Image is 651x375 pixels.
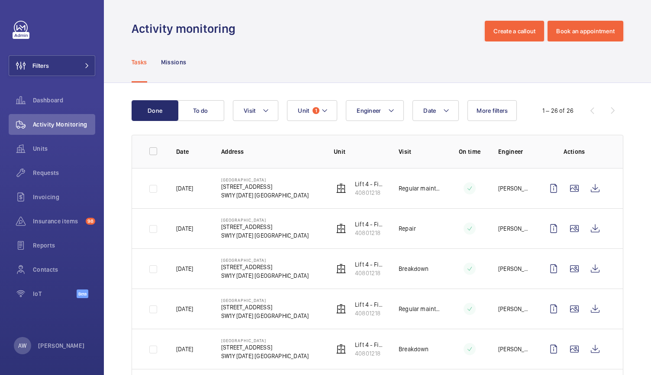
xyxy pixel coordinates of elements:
[221,222,309,231] p: [STREET_ADDRESS]
[221,352,309,360] p: SW1Y [DATE] [GEOGRAPHIC_DATA]
[336,304,346,314] img: elevator.svg
[221,343,309,352] p: [STREET_ADDRESS]
[221,303,309,311] p: [STREET_ADDRESS]
[77,289,88,298] span: Beta
[221,177,309,182] p: [GEOGRAPHIC_DATA]
[32,61,49,70] span: Filters
[355,220,385,229] p: Lift 4 - Firefighting Lift
[221,147,320,156] p: Address
[334,147,385,156] p: Unit
[132,21,241,37] h1: Activity monitoring
[38,341,85,350] p: [PERSON_NAME]
[336,183,346,194] img: elevator.svg
[498,184,529,193] p: [PERSON_NAME]
[355,309,385,318] p: 40801218
[355,349,385,358] p: 40801218
[336,264,346,274] img: elevator.svg
[244,107,255,114] span: Visit
[132,58,147,67] p: Tasks
[33,265,95,274] span: Contacts
[221,298,309,303] p: [GEOGRAPHIC_DATA]
[298,107,309,114] span: Unit
[336,223,346,234] img: elevator.svg
[9,55,95,76] button: Filters
[548,21,623,41] button: Book an appointment
[313,107,319,114] span: 1
[455,147,484,156] p: On time
[33,241,95,250] span: Reports
[176,147,207,156] p: Date
[221,271,309,280] p: SW1Y [DATE] [GEOGRAPHIC_DATA]
[221,311,309,320] p: SW1Y [DATE] [GEOGRAPHIC_DATA]
[221,338,309,343] p: [GEOGRAPHIC_DATA]
[467,100,517,121] button: More filters
[33,217,82,226] span: Insurance items
[86,218,95,225] span: 98
[498,345,529,353] p: [PERSON_NAME]
[33,120,95,129] span: Activity Monitoring
[423,107,436,114] span: Date
[498,224,529,233] p: [PERSON_NAME]
[399,305,441,313] p: Regular maintenance
[485,21,544,41] button: Create a callout
[399,147,441,156] p: Visit
[543,147,606,156] p: Actions
[221,257,309,263] p: [GEOGRAPHIC_DATA]
[33,168,95,177] span: Requests
[176,184,193,193] p: [DATE]
[176,345,193,353] p: [DATE]
[233,100,278,121] button: Visit
[399,264,429,273] p: Breakdown
[161,58,187,67] p: Missions
[33,193,95,201] span: Invoicing
[542,106,574,115] div: 1 – 26 of 26
[33,144,95,153] span: Units
[287,100,337,121] button: Unit1
[498,147,529,156] p: Engineer
[355,229,385,237] p: 40801218
[221,263,309,271] p: [STREET_ADDRESS]
[176,264,193,273] p: [DATE]
[346,100,404,121] button: Engineer
[176,224,193,233] p: [DATE]
[355,269,385,277] p: 40801218
[357,107,381,114] span: Engineer
[413,100,459,121] button: Date
[498,305,529,313] p: [PERSON_NAME]
[399,224,416,233] p: Repair
[477,107,508,114] span: More filters
[221,231,309,240] p: SW1Y [DATE] [GEOGRAPHIC_DATA]
[355,188,385,197] p: 40801218
[177,100,224,121] button: To do
[221,182,309,191] p: [STREET_ADDRESS]
[176,305,193,313] p: [DATE]
[399,184,441,193] p: Regular maintenance
[355,180,385,188] p: Lift 4 - Firefighting Lift
[336,344,346,354] img: elevator.svg
[355,300,385,309] p: Lift 4 - Firefighting Lift
[221,217,309,222] p: [GEOGRAPHIC_DATA]
[18,341,26,350] p: AW
[399,345,429,353] p: Breakdown
[33,289,77,298] span: IoT
[355,340,385,349] p: Lift 4 - Firefighting Lift
[355,260,385,269] p: Lift 4 - Firefighting Lift
[221,191,309,200] p: SW1Y [DATE] [GEOGRAPHIC_DATA]
[498,264,529,273] p: [PERSON_NAME]
[132,100,178,121] button: Done
[33,96,95,105] span: Dashboard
